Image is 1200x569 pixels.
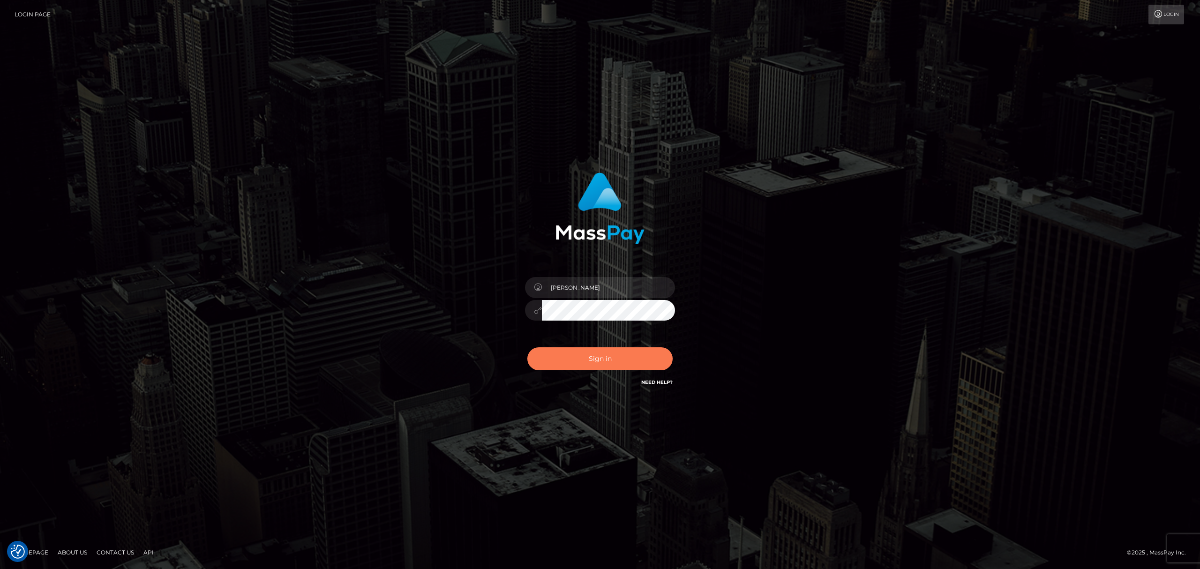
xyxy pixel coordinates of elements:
a: Contact Us [93,545,138,560]
div: © 2025 , MassPay Inc. [1127,547,1193,558]
a: Login [1148,5,1184,24]
a: Need Help? [641,379,673,385]
a: Homepage [10,545,52,560]
img: Revisit consent button [11,545,25,559]
button: Sign in [527,347,673,370]
button: Consent Preferences [11,545,25,559]
a: API [140,545,157,560]
input: Username... [542,277,675,298]
a: About Us [54,545,91,560]
img: MassPay Login [555,172,645,244]
a: Login Page [15,5,51,24]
